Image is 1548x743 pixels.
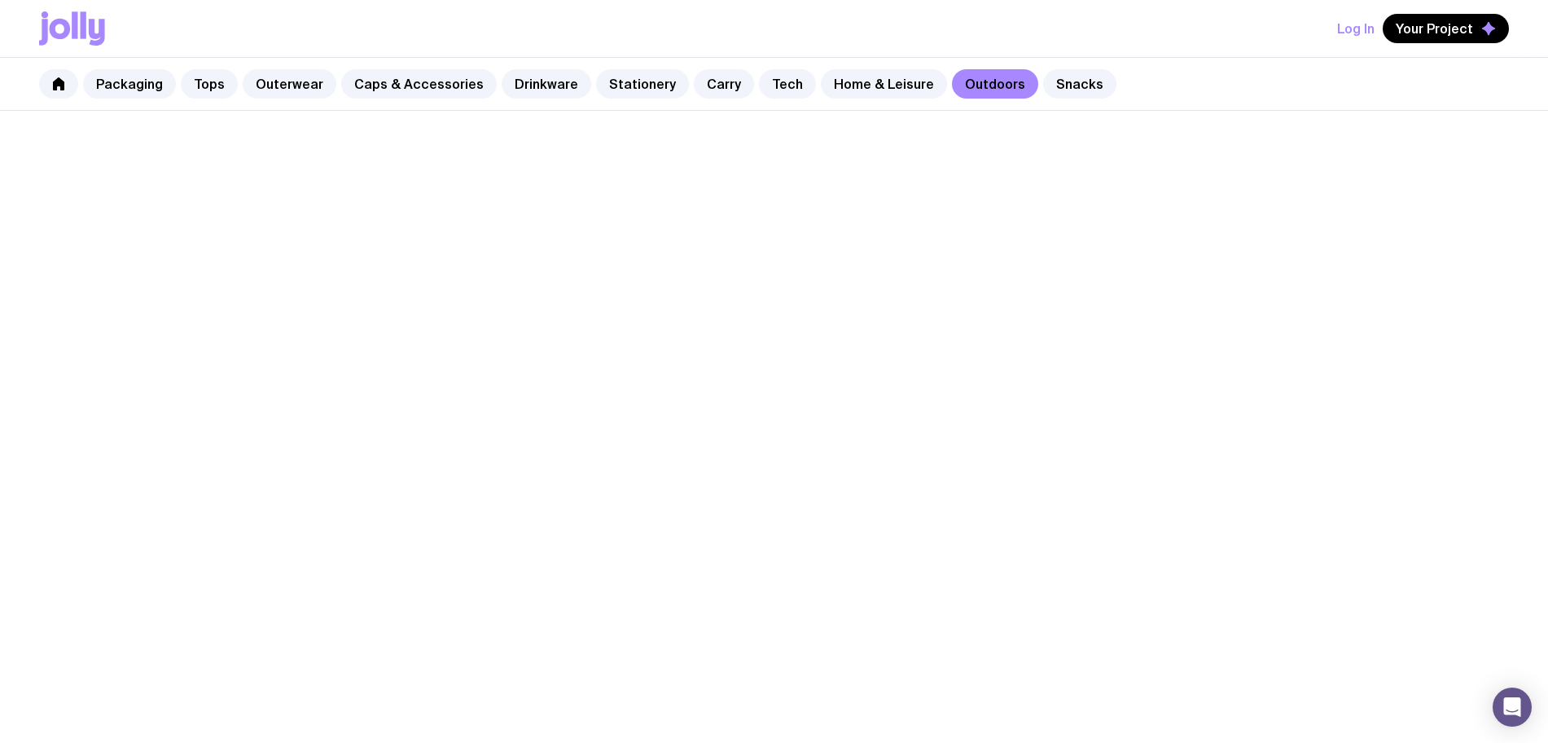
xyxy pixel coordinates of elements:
[1493,688,1532,727] div: Open Intercom Messenger
[1043,69,1116,99] a: Snacks
[759,69,816,99] a: Tech
[821,69,947,99] a: Home & Leisure
[502,69,591,99] a: Drinkware
[243,69,336,99] a: Outerwear
[694,69,754,99] a: Carry
[1396,20,1473,37] span: Your Project
[1337,14,1375,43] button: Log In
[341,69,497,99] a: Caps & Accessories
[1383,14,1509,43] button: Your Project
[952,69,1038,99] a: Outdoors
[596,69,689,99] a: Stationery
[83,69,176,99] a: Packaging
[181,69,238,99] a: Tops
